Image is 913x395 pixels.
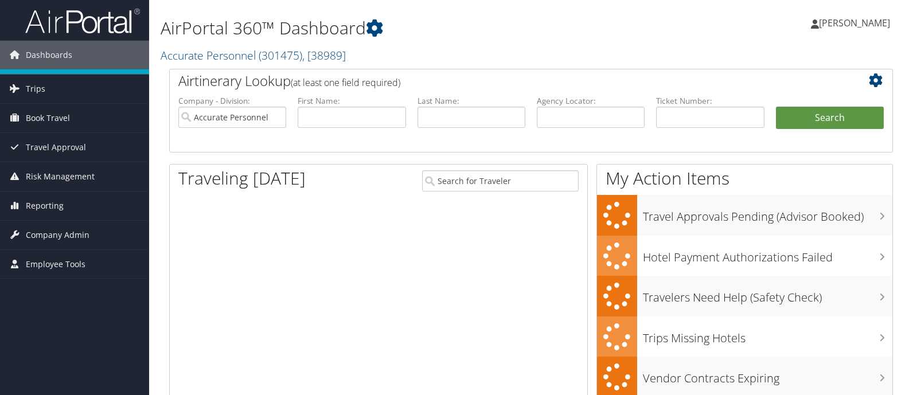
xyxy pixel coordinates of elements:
[291,76,400,89] span: (at least one field required)
[26,221,89,249] span: Company Admin
[26,41,72,69] span: Dashboards
[161,16,654,40] h1: AirPortal 360™ Dashboard
[26,250,85,279] span: Employee Tools
[178,95,286,107] label: Company - Division:
[26,75,45,103] span: Trips
[26,104,70,132] span: Book Travel
[643,244,892,265] h3: Hotel Payment Authorizations Failed
[819,17,890,29] span: [PERSON_NAME]
[643,203,892,225] h3: Travel Approvals Pending (Advisor Booked)
[643,365,892,386] h3: Vendor Contracts Expiring
[597,236,892,276] a: Hotel Payment Authorizations Failed
[26,133,86,162] span: Travel Approval
[643,324,892,346] h3: Trips Missing Hotels
[25,7,140,34] img: airportal-logo.png
[776,107,884,130] button: Search
[811,6,902,40] a: [PERSON_NAME]
[418,95,525,107] label: Last Name:
[597,276,892,316] a: Travelers Need Help (Safety Check)
[26,162,95,191] span: Risk Management
[597,316,892,357] a: Trips Missing Hotels
[656,95,764,107] label: Ticket Number:
[302,48,346,63] span: , [ 38989 ]
[537,95,645,107] label: Agency Locator:
[643,284,892,306] h3: Travelers Need Help (Safety Check)
[298,95,405,107] label: First Name:
[178,166,306,190] h1: Traveling [DATE]
[26,191,64,220] span: Reporting
[161,48,346,63] a: Accurate Personnel
[597,195,892,236] a: Travel Approvals Pending (Advisor Booked)
[178,71,824,91] h2: Airtinerary Lookup
[597,166,892,190] h1: My Action Items
[422,170,579,191] input: Search for Traveler
[259,48,302,63] span: ( 301475 )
